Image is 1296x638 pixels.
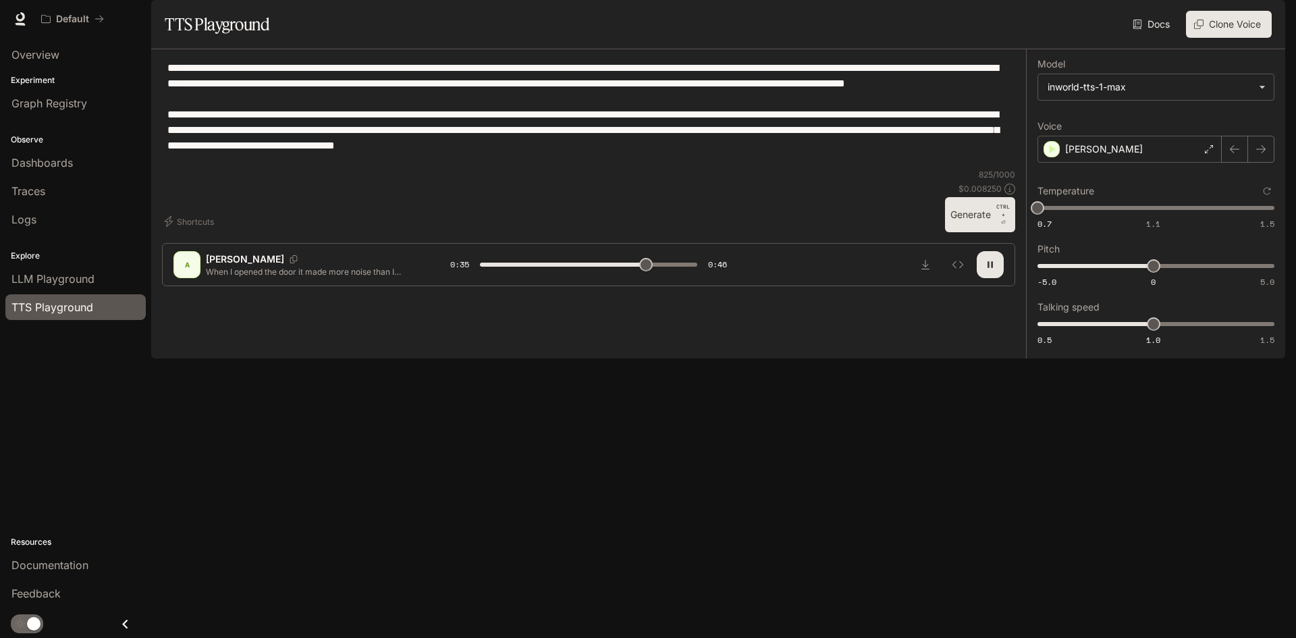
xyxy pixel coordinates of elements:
[206,266,418,277] p: When I opened the door it made more noise than I intended, so I had to think on my feet and mask ...
[1151,276,1156,288] span: 0
[176,254,198,275] div: A
[35,5,110,32] button: All workspaces
[1037,122,1062,131] p: Voice
[1130,11,1175,38] a: Docs
[912,251,939,278] button: Download audio
[1260,334,1274,346] span: 1.5
[945,197,1015,232] button: GenerateCTRL +⏎
[1037,244,1060,254] p: Pitch
[56,14,89,25] p: Default
[944,251,971,278] button: Inspect
[1037,59,1065,69] p: Model
[1038,74,1274,100] div: inworld-tts-1-max
[1186,11,1272,38] button: Clone Voice
[165,11,269,38] h1: TTS Playground
[1048,80,1252,94] div: inworld-tts-1-max
[1260,218,1274,230] span: 1.5
[708,258,727,271] span: 0:46
[450,258,469,271] span: 0:35
[1260,184,1274,198] button: Reset to default
[1146,334,1160,346] span: 1.0
[1037,334,1052,346] span: 0.5
[996,203,1010,219] p: CTRL +
[284,255,303,263] button: Copy Voice ID
[979,169,1015,180] p: 825 / 1000
[1146,218,1160,230] span: 1.1
[1037,186,1094,196] p: Temperature
[1037,218,1052,230] span: 0.7
[162,211,219,232] button: Shortcuts
[1260,276,1274,288] span: 5.0
[996,203,1010,227] p: ⏎
[1065,142,1143,156] p: [PERSON_NAME]
[1037,276,1056,288] span: -5.0
[1037,302,1100,312] p: Talking speed
[206,252,284,266] p: [PERSON_NAME]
